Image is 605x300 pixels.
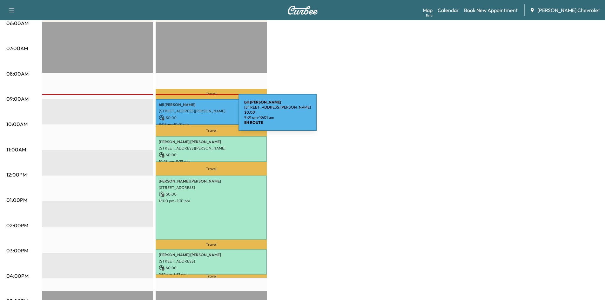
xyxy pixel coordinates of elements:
p: [PERSON_NAME] [PERSON_NAME] [159,252,264,257]
p: 9:01 am - 10:01 am [159,122,264,127]
img: Curbee Logo [287,6,318,15]
p: Travel [156,89,267,99]
p: 03:00PM [6,247,28,254]
p: 04:00PM [6,272,29,280]
p: 02:00PM [6,222,28,229]
span: [PERSON_NAME] Chevrolet [537,6,600,14]
p: [PERSON_NAME] [PERSON_NAME] [159,179,264,184]
p: 08:00AM [6,70,29,77]
p: Travel [156,275,267,277]
p: 10:00AM [6,120,28,128]
p: 11:00AM [6,146,26,153]
p: bill [PERSON_NAME] [159,102,264,107]
a: Calendar [438,6,459,14]
p: 07:00AM [6,44,28,52]
p: [STREET_ADDRESS][PERSON_NAME] [159,146,264,151]
p: 01:00PM [6,196,27,204]
p: 2:52 pm - 3:52 pm [159,272,264,277]
p: [STREET_ADDRESS][PERSON_NAME] [244,105,311,110]
p: [PERSON_NAME] [PERSON_NAME] [159,139,264,144]
p: Travel [156,162,267,176]
p: 12:00 pm - 2:30 pm [159,198,264,203]
b: EN ROUTE [244,120,263,125]
p: Travel [156,240,267,249]
p: $ 0.00 [159,115,264,121]
p: [STREET_ADDRESS] [159,185,264,190]
p: $ 0.00 [159,191,264,197]
p: 06:00AM [6,19,29,27]
p: $ 0.00 [159,265,264,271]
p: $ 0.00 [159,152,264,158]
p: 12:00PM [6,171,27,178]
a: MapBeta [423,6,433,14]
p: 10:28 am - 11:28 am [159,159,264,164]
p: [STREET_ADDRESS] [159,259,264,264]
div: Beta [426,13,433,18]
p: 9:01 am - 10:01 am [244,115,311,120]
p: 09:00AM [6,95,29,103]
b: bill [PERSON_NAME] [244,100,281,104]
p: Travel [156,125,267,136]
p: $ 0.00 [244,110,311,115]
a: Book New Appointment [464,6,518,14]
p: [STREET_ADDRESS][PERSON_NAME] [159,109,264,114]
